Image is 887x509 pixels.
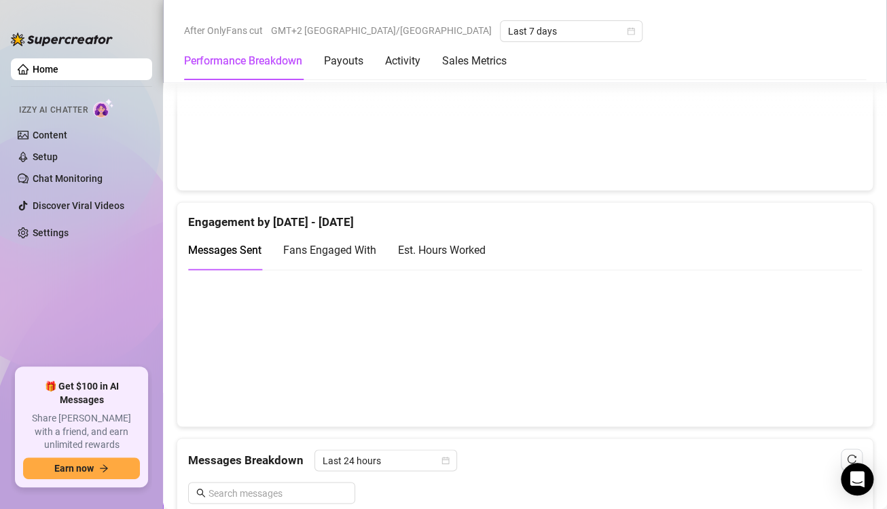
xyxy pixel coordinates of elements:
a: Home [33,64,58,75]
a: Setup [33,151,58,162]
div: Performance Breakdown [184,53,302,69]
span: 🎁 Get $100 in AI Messages [23,380,140,407]
img: logo-BBDzfeDw.svg [11,33,113,46]
span: calendar [441,456,450,464]
div: Est. Hours Worked [398,242,486,259]
span: arrow-right [99,464,109,473]
div: Open Intercom Messenger [841,463,873,495]
a: Content [33,130,67,140]
span: Fans Engaged With [283,244,376,257]
button: Earn nowarrow-right [23,457,140,479]
span: Izzy AI Chatter [19,104,88,117]
a: Discover Viral Videos [33,200,124,211]
input: Search messages [209,485,347,500]
span: GMT+2 [GEOGRAPHIC_DATA]/[GEOGRAPHIC_DATA] [271,20,492,41]
a: Settings [33,227,69,238]
div: Engagement by [DATE] - [DATE] [188,202,862,231]
span: Last 24 hours [323,450,449,470]
span: After OnlyFans cut [184,20,263,41]
div: Sales Metrics [442,53,507,69]
span: search [196,488,206,497]
span: Earn now [54,463,94,474]
span: calendar [627,27,635,35]
div: Activity [385,53,420,69]
div: Payouts [324,53,363,69]
a: Chat Monitoring [33,173,103,184]
span: Share [PERSON_NAME] with a friend, and earn unlimited rewards [23,412,140,452]
div: Messages Breakdown [188,449,862,471]
span: Last 7 days [508,21,634,41]
span: Messages Sent [188,244,261,257]
img: AI Chatter [93,98,114,118]
span: reload [847,454,856,464]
